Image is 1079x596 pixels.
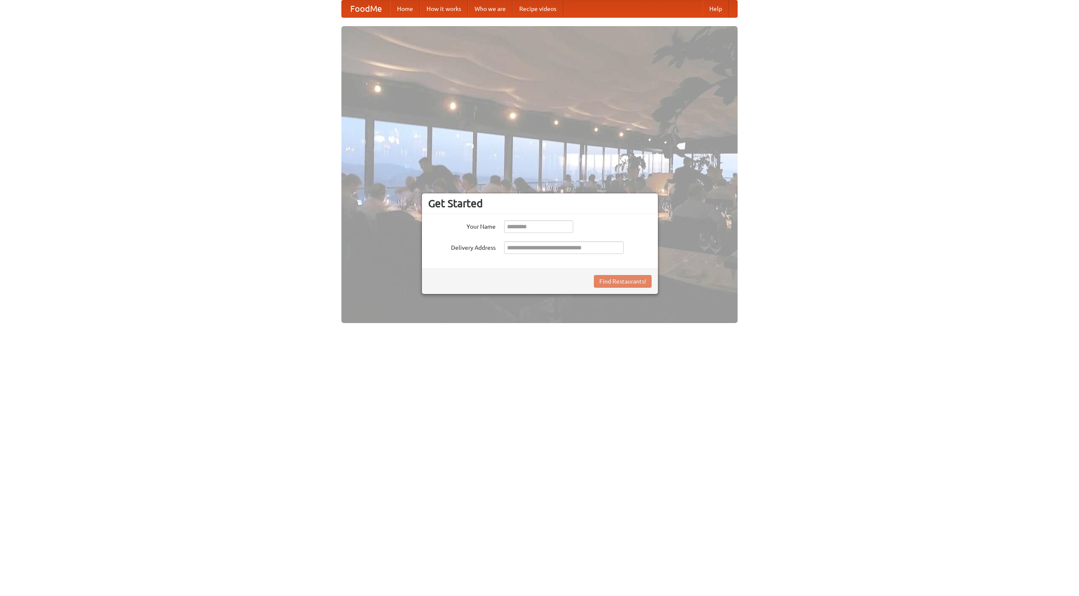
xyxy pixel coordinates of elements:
button: Find Restaurants! [594,275,652,288]
a: Help [703,0,729,17]
h3: Get Started [428,197,652,210]
a: Home [390,0,420,17]
label: Delivery Address [428,241,496,252]
label: Your Name [428,220,496,231]
a: FoodMe [342,0,390,17]
a: How it works [420,0,468,17]
a: Recipe videos [513,0,563,17]
a: Who we are [468,0,513,17]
